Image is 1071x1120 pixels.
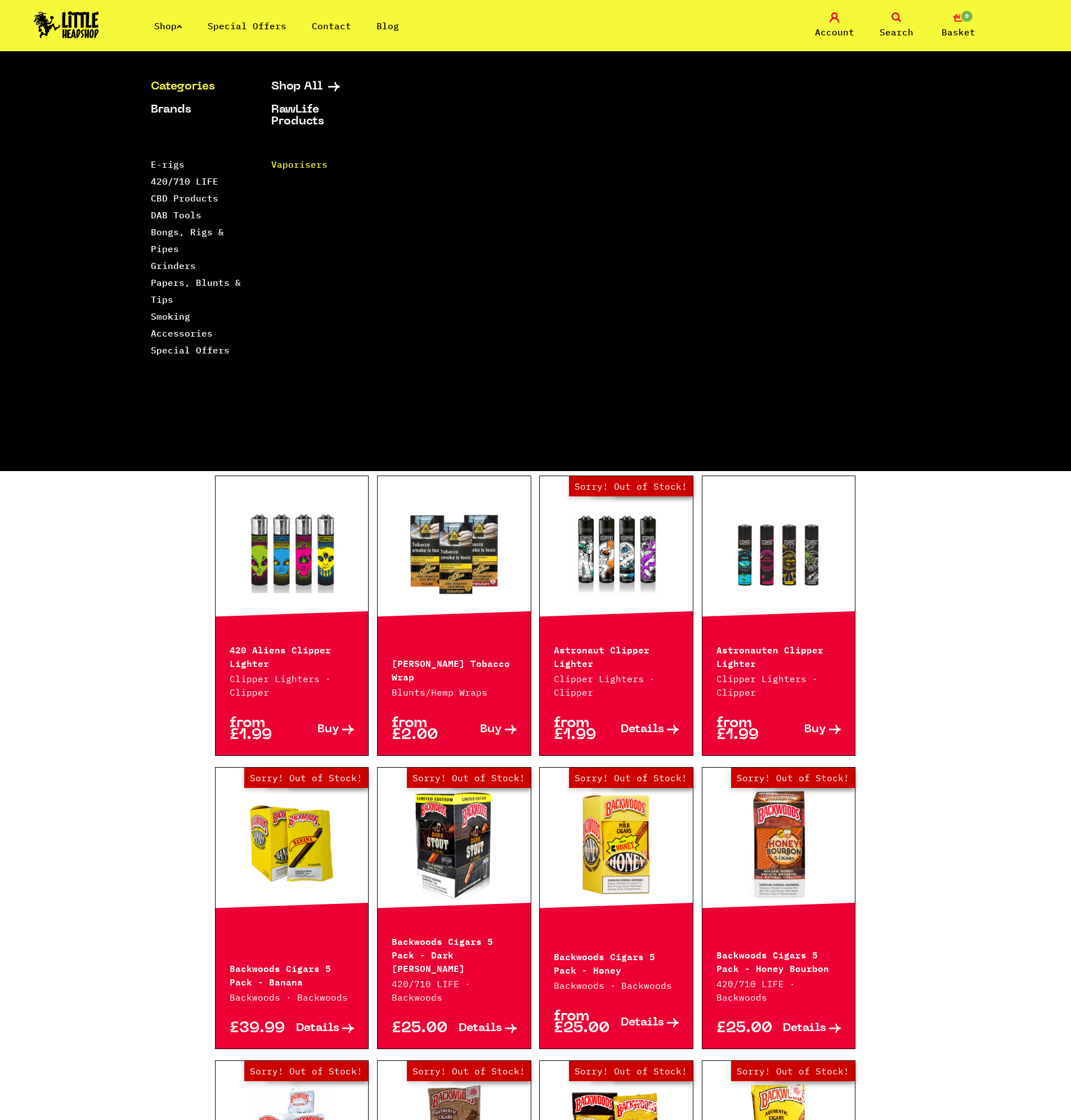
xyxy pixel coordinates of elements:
[312,20,351,32] a: Contact
[151,344,230,356] a: Special Offers
[569,768,693,788] span: Sorry! Out of Stock!
[804,724,826,736] span: Buy
[942,25,975,39] span: Basket
[554,949,679,976] p: Backwoods Cigars 5 Pack - Honey
[716,642,841,669] p: Astronauten Clipper Lighter
[880,25,913,39] span: Search
[377,20,399,32] a: Blog
[731,1061,855,1081] span: Sorry! Out of Stock!
[151,176,218,187] a: 420/710 LIFE
[151,311,213,339] a: Smoking Accessories
[151,81,243,93] a: Categories
[930,12,987,39] a: 0 Basket
[392,718,454,741] p: from £2.00
[392,686,517,699] p: Blunts/Hemp Wraps
[392,656,517,683] p: [PERSON_NAME] Tobacco Wrap
[554,1011,616,1034] p: from £25.00
[407,768,531,788] span: Sorry! Out of Stock!
[392,934,517,974] p: Backwoods Cigars 5 Pack - Dark [PERSON_NAME]
[392,1023,454,1034] p: £25.00
[317,724,339,736] span: Buy
[960,10,974,23] span: 0
[454,1023,517,1034] a: Details
[271,81,364,93] a: Shop All
[554,642,679,669] p: Astronaut Clipper Lighter
[815,25,854,39] span: Account
[716,672,841,699] p: Clipper Lighters · Clipper
[230,991,355,1004] p: Backwoods · Backwoods
[783,1023,826,1034] span: Details
[151,209,201,221] a: DAB Tools
[244,768,368,788] span: Sorry! Out of Stock!
[230,1023,292,1034] p: £39.99
[454,718,517,741] a: Buy
[616,718,679,741] a: Details
[716,947,841,974] p: Backwoods Cigars 5 Pack - Honey Bourbon
[151,260,196,271] a: Grinders
[621,724,664,736] span: Details
[731,768,855,788] span: Sorry! Out of Stock!
[230,961,355,988] p: Backwoods Cigars 5 Pack - Banana
[230,642,355,669] p: 420 Aliens Clipper Lighter
[540,787,693,900] a: Out of Stock Hurry! Low Stock Sorry! Out of Stock!
[716,1023,779,1034] p: £25.00
[716,718,779,741] p: from £1.99
[554,718,616,741] p: from £1.99
[716,977,841,1004] p: 420/710 LIFE · Backwoods
[480,724,502,736] span: Buy
[868,12,925,39] a: Search
[554,672,679,699] p: Clipper Lighters · Clipper
[554,979,679,992] p: Backwoods · Backwoods
[378,787,531,900] a: Out of Stock Hurry! Low Stock Sorry! Out of Stock!
[271,159,328,170] a: Vaporisers
[621,1017,664,1029] span: Details
[459,1023,502,1034] span: Details
[702,787,855,900] a: Out of Stock Hurry! Low Stock Sorry! Out of Stock!
[569,1061,693,1081] span: Sorry! Out of Stock!
[779,718,841,741] a: Buy
[151,192,218,204] a: CBD Products
[151,159,185,170] a: E-rigs
[151,226,224,254] a: Bongs, Rigs & Pipes
[569,476,693,496] span: Sorry! Out of Stock!
[151,277,241,305] a: Papers, Blunts & Tips
[392,977,517,1004] p: 420/710 LIFE · Backwoods
[296,1023,339,1034] span: Details
[779,1023,841,1034] a: Details
[244,1061,368,1081] span: Sorry! Out of Stock!
[34,11,99,38] img: Little Head Shop Logo
[292,718,354,741] a: Buy
[271,104,364,128] a: RawLife Products
[292,1023,354,1034] a: Details
[540,496,693,608] a: Out of Stock Hurry! Low Stock Sorry! Out of Stock!
[216,787,369,900] a: Out of Stock Hurry! Low Stock Sorry! Out of Stock!
[208,20,286,32] a: Special Offers
[151,104,243,116] a: Brands
[407,1061,531,1081] span: Sorry! Out of Stock!
[230,672,355,699] p: Clipper Lighters · Clipper
[230,718,292,741] p: from £1.99
[616,1011,679,1034] a: Details
[154,20,182,32] a: Shop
